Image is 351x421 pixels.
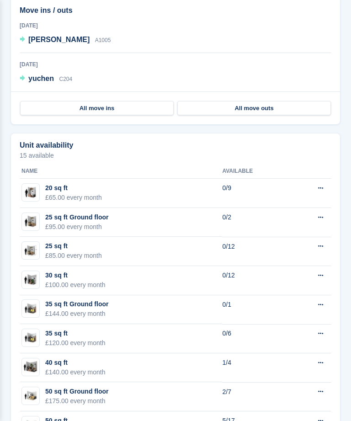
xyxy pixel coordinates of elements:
[59,76,72,82] span: C204
[45,396,108,406] div: £175.00 every month
[22,215,39,228] img: 25-sqft-unit.jpg
[45,241,102,251] div: 25 sq ft
[20,73,72,85] a: yuchen C204
[222,324,289,353] td: 0/6
[45,387,108,396] div: 50 sq ft Ground floor
[22,331,39,345] img: 35-sqft-unit.jpg
[45,299,108,309] div: 35 sq ft Ground floor
[45,329,106,338] div: 35 sq ft
[45,183,102,193] div: 20 sq ft
[45,271,106,280] div: 30 sq ft
[45,368,106,377] div: £140.00 every month
[45,193,102,203] div: £65.00 every month
[22,273,39,287] img: 30-sqft-unit.jpg
[28,36,90,43] span: [PERSON_NAME]
[177,101,331,116] a: All move outs
[222,237,289,266] td: 0/12
[45,213,108,222] div: 25 sq ft Ground floor
[222,164,289,179] th: Available
[22,360,39,373] img: 40-sqft-unit.jpg
[222,295,289,325] td: 0/1
[222,353,289,383] td: 1/4
[20,164,222,179] th: Name
[20,101,174,116] a: All move ins
[22,186,39,199] img: 20-sqft-unit.jpg
[45,280,106,290] div: £100.00 every month
[20,141,73,149] h2: Unit availability
[45,251,102,261] div: £85.00 every month
[20,5,331,16] h2: Move ins / outs
[45,222,108,232] div: £95.00 every month
[22,389,39,403] img: 50-sqft-unit.jpg
[222,266,289,295] td: 0/12
[20,21,331,30] div: [DATE]
[45,358,106,368] div: 40 sq ft
[20,152,331,159] p: 15 available
[45,338,106,348] div: £120.00 every month
[222,179,289,208] td: 0/9
[20,34,111,46] a: [PERSON_NAME] A1005
[22,302,39,315] img: 35-sqft-unit.jpg
[222,208,289,237] td: 0/2
[20,60,331,69] div: [DATE]
[22,244,39,257] img: 25.jpg
[95,37,111,43] span: A1005
[28,75,54,82] span: yuchen
[45,309,108,319] div: £144.00 every month
[222,382,289,411] td: 2/7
